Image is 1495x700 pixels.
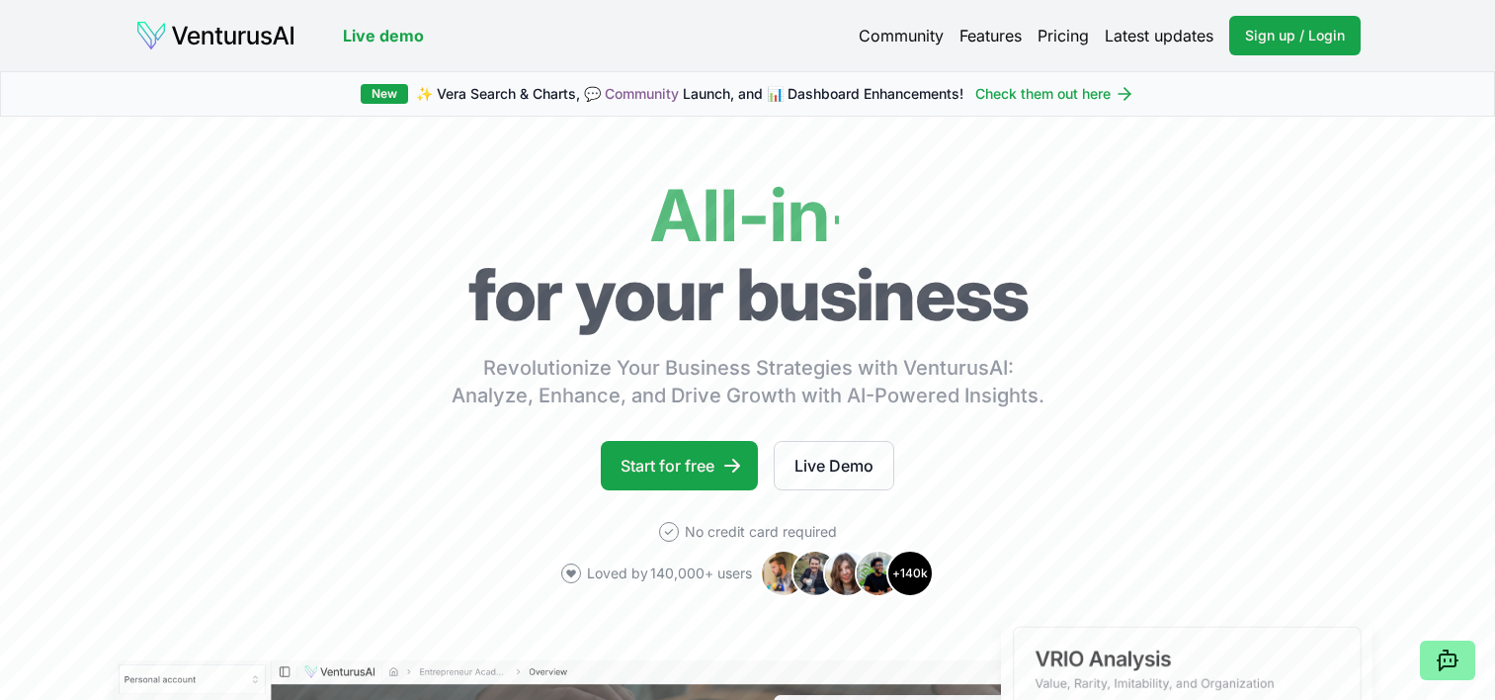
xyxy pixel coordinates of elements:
a: Check them out here [975,84,1134,104]
span: Sign up / Login [1245,26,1345,45]
a: Latest updates [1105,24,1213,47]
a: Start for free [601,441,758,490]
a: Sign up / Login [1229,16,1361,55]
span: ✨ Vera Search & Charts, 💬 Launch, and 📊 Dashboard Enhancements! [416,84,963,104]
img: Avatar 2 [791,550,839,597]
a: Pricing [1038,24,1089,47]
div: New [361,84,408,104]
a: Community [605,85,679,102]
a: Live demo [343,24,424,47]
img: logo [135,20,295,51]
a: Community [859,24,944,47]
img: Avatar 1 [760,550,807,597]
img: Avatar 3 [823,550,871,597]
a: Features [959,24,1022,47]
img: Avatar 4 [855,550,902,597]
a: Live Demo [774,441,894,490]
